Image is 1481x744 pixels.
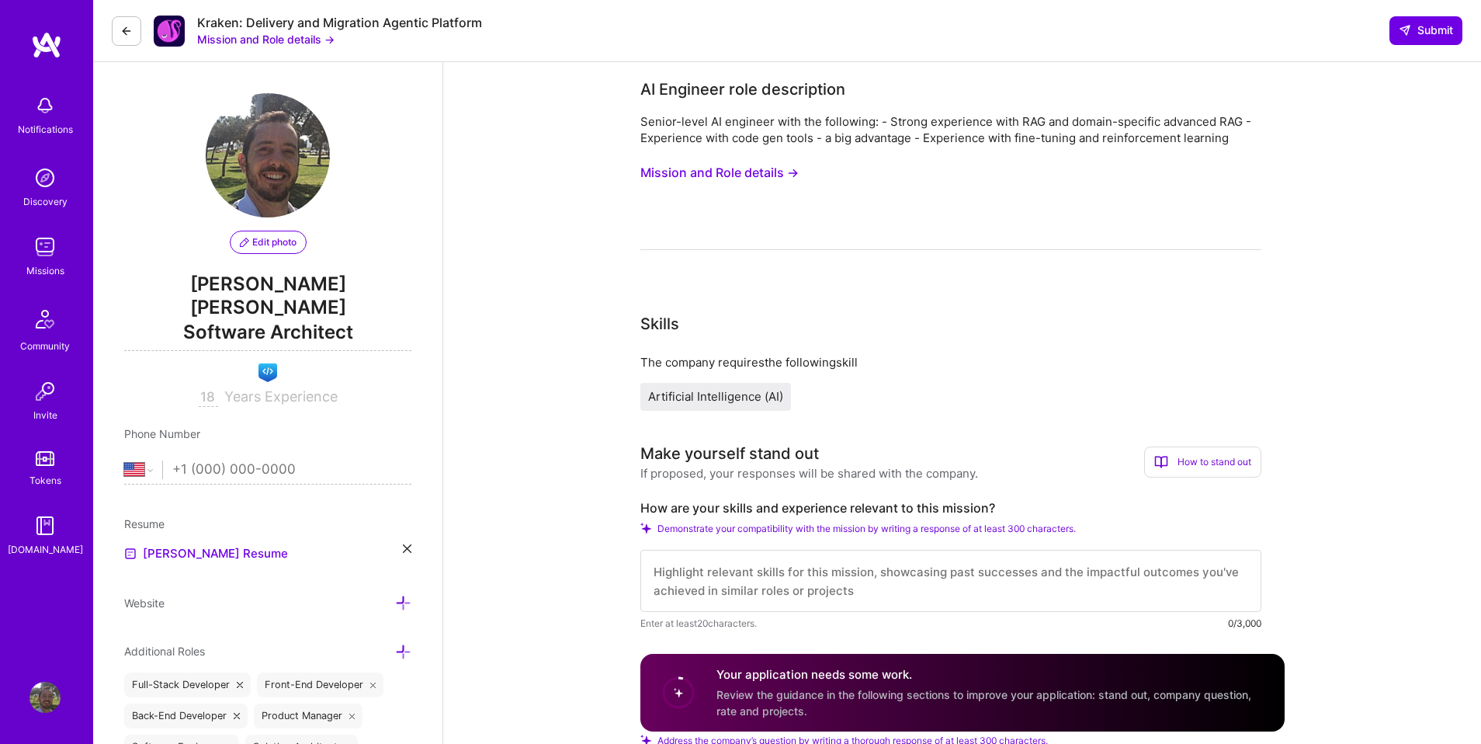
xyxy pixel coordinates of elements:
div: Senior-level AI engineer with the following: - Strong experience with RAG and domain-specific adv... [640,113,1261,146]
button: Mission and Role details → [197,31,335,47]
img: User Avatar [29,682,61,713]
div: If proposed, your responses will be shared with the company. [640,465,978,482]
div: Back-End Developer [124,704,248,728]
i: icon BookOpen [1154,455,1168,469]
h4: Your application needs some work. [716,667,1266,683]
a: User Avatar [26,682,64,713]
i: icon Close [349,713,356,719]
div: Discovery [23,193,68,210]
span: Demonstrate your compatibility with the mission by writing a response of at least 300 characters. [657,523,1076,534]
button: Mission and Role details → [640,158,799,187]
img: logo [31,31,62,59]
div: Kraken: Delivery and Migration Agentic Platform [197,15,482,31]
img: Front-end guild [258,363,277,382]
input: XX [199,388,218,407]
i: icon Close [403,544,411,553]
span: Enter at least 20 characters. [640,615,757,631]
span: Software Architect [124,319,411,351]
span: Phone Number [124,427,200,440]
input: +1 (000) 000-0000 [172,447,411,492]
img: tokens [36,451,54,466]
span: Years Experience [224,388,338,405]
span: Artificial Intelligence (AI) [648,389,783,404]
img: User Avatar [206,93,330,217]
img: bell [29,90,61,121]
i: icon PencilPurple [240,238,249,247]
div: Community [20,338,70,354]
img: Company Logo [154,16,185,47]
div: How to stand out [1144,447,1261,478]
div: Product Manager [254,704,363,728]
i: icon SendLight [1399,24,1411,37]
img: Invite [29,376,61,407]
i: Check [640,523,651,534]
i: icon Close [234,713,240,719]
span: Resume [124,517,165,530]
label: How are your skills and experience relevant to this mission? [640,500,1261,516]
span: Review the guidance in the following sections to improve your application: stand out, company que... [716,688,1251,718]
div: AI Engineer role description [640,78,845,101]
div: [DOMAIN_NAME] [8,541,83,558]
span: [PERSON_NAME] [PERSON_NAME] [124,273,411,319]
a: [PERSON_NAME] Resume [124,544,288,563]
div: Missions [26,262,64,279]
div: Full-Stack Developer [124,673,251,697]
i: icon LeftArrowDark [120,25,133,37]
i: icon Close [370,682,376,688]
div: Make yourself stand out [640,442,819,465]
span: Edit photo [240,235,297,249]
div: Tokens [29,472,61,488]
img: Community [26,301,64,338]
i: icon Close [237,682,243,688]
button: Edit photo [230,231,307,254]
div: Notifications [18,121,73,137]
div: Invite [33,407,57,423]
div: Front-End Developer [257,673,384,697]
div: The company requires the following skill [640,354,1261,370]
img: guide book [29,510,61,541]
button: Submit [1389,16,1462,44]
div: Skills [640,312,679,335]
span: Submit [1399,23,1453,38]
img: teamwork [29,231,61,262]
span: Website [124,596,165,610]
span: Additional Roles [124,645,205,658]
img: Resume [124,548,137,560]
img: discovery [29,162,61,193]
div: 0/3,000 [1228,615,1261,631]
